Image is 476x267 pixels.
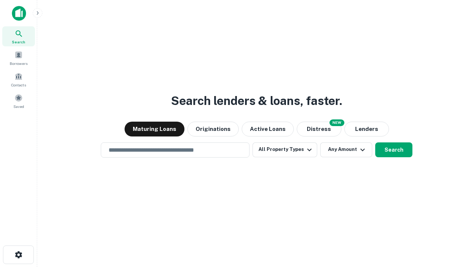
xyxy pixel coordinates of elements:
div: NEW [329,119,344,126]
a: Saved [2,91,35,111]
button: Active Loans [242,122,294,136]
button: Lenders [344,122,389,136]
button: Maturing Loans [125,122,184,136]
h3: Search lenders & loans, faster. [171,92,342,110]
button: All Property Types [253,142,317,157]
button: Originations [187,122,239,136]
span: Borrowers [10,60,28,66]
span: Contacts [11,82,26,88]
a: Contacts [2,69,35,89]
a: Borrowers [2,48,35,68]
span: Saved [13,103,24,109]
button: Search distressed loans with lien and other non-mortgage details. [297,122,341,136]
img: capitalize-icon.png [12,6,26,21]
button: Any Amount [320,142,372,157]
span: Search [12,39,25,45]
a: Search [2,26,35,46]
button: Search [375,142,412,157]
iframe: Chat Widget [439,184,476,220]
